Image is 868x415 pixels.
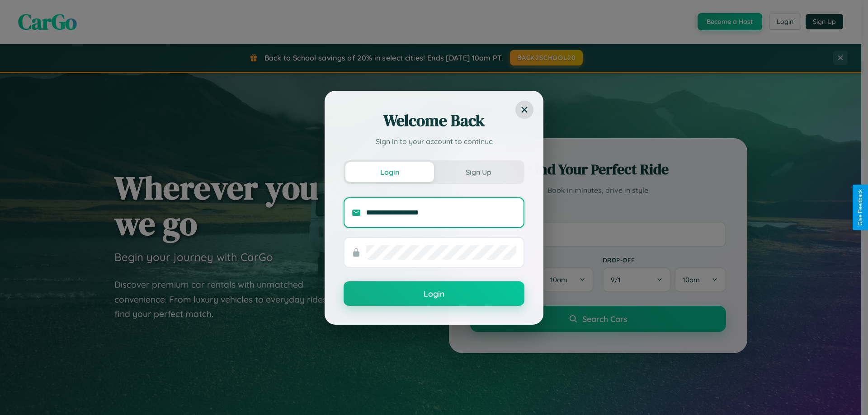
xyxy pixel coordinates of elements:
[344,136,524,147] p: Sign in to your account to continue
[345,162,434,182] button: Login
[857,189,863,226] div: Give Feedback
[434,162,523,182] button: Sign Up
[344,281,524,306] button: Login
[344,110,524,131] h2: Welcome Back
